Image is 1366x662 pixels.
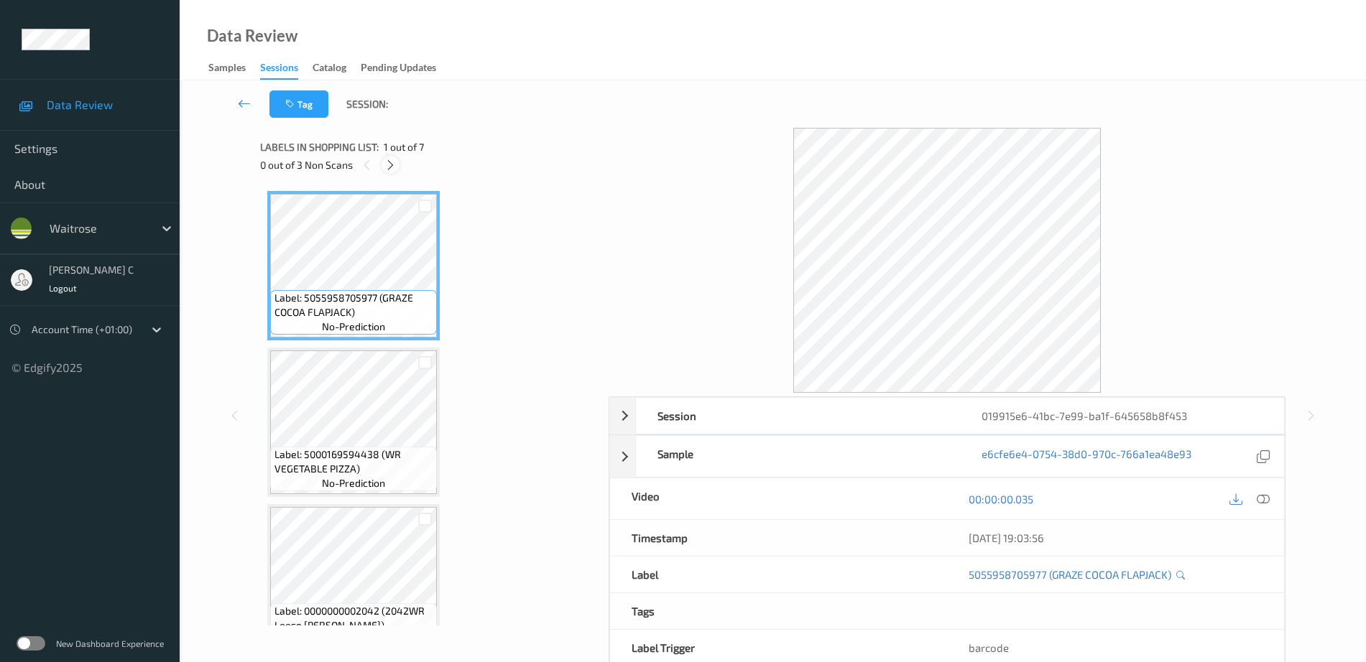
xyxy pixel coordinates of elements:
[260,58,313,80] a: Sessions
[260,156,599,174] div: 0 out of 3 Non Scans
[313,58,361,78] a: Catalog
[636,398,960,434] div: Session
[207,29,297,43] div: Data Review
[969,531,1263,545] div: [DATE] 19:03:56
[982,447,1191,466] a: e6cfe6e4-0754-38d0-970c-766a1ea48e93
[260,140,379,154] span: Labels in shopping list:
[610,478,947,519] div: Video
[610,593,947,629] div: Tags
[208,60,246,78] div: Samples
[260,60,298,80] div: Sessions
[960,398,1284,434] div: 019915e6-41bc-7e99-ba1f-645658b8f453
[322,476,385,490] span: no-prediction
[274,291,434,320] span: Label: 5055958705977 (GRAZE COCOA FLAPJACK)
[610,520,947,556] div: Timestamp
[609,435,1285,477] div: Samplee6cfe6e4-0754-38d0-970c-766a1ea48e93
[274,604,434,633] span: Label: 0000000002042 (2042WR Loose [PERSON_NAME])
[384,140,424,154] span: 1 out of 7
[208,58,260,78] a: Samples
[969,492,1033,506] a: 00:00:00.035
[274,447,434,476] span: Label: 5000169594438 (WR VEGETABLE PIZZA)
[346,97,388,111] span: Session:
[322,320,385,334] span: no-prediction
[610,556,947,592] div: Label
[269,90,328,118] button: Tag
[313,60,346,78] div: Catalog
[636,436,960,477] div: Sample
[609,397,1285,434] div: Session019915e6-41bc-7e99-ba1f-645658b8f453
[361,58,451,78] a: Pending Updates
[969,567,1171,582] a: 5055958705977 (GRAZE COCOA FLAPJACK)
[361,60,436,78] div: Pending Updates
